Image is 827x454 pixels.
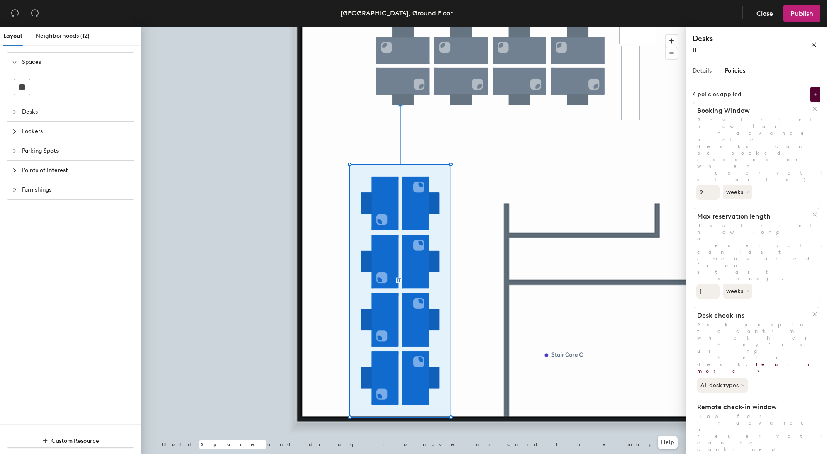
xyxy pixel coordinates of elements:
span: undo [11,9,19,17]
span: Close [756,10,773,17]
button: Undo (⌘ + Z) [7,5,23,22]
span: collapsed [12,168,17,173]
p: Restrict how far in advance hotel desks can be booked (based on when reservation starts). [693,117,820,183]
span: Neighborhoods (12) [36,32,90,39]
div: 4 policies applied [693,91,742,98]
button: weeks [723,185,752,199]
h1: Desk check-ins [693,311,812,320]
h4: Desks [693,33,784,44]
span: Policies [725,67,745,74]
span: collapsed [12,109,17,114]
button: Publish [783,5,820,22]
span: Desks [22,102,129,121]
h1: Max reservation length [693,212,812,221]
span: Ask people to confirm whether they’re using their desk. [697,322,823,374]
span: collapsed [12,129,17,134]
h1: Booking Window [693,107,812,115]
span: collapsed [12,148,17,153]
span: IT [693,46,698,53]
span: Publish [790,10,813,17]
span: Custom Resource [51,437,99,444]
span: close [811,42,817,48]
button: Redo (⌘ + ⇧ + Z) [27,5,43,22]
p: Restrict how long a reservation can last (measured from start to end). [693,222,820,282]
span: Details [693,67,712,74]
a: Learn more > [697,362,814,374]
span: Furnishings [22,180,129,199]
div: [GEOGRAPHIC_DATA], Ground Floor [340,8,453,18]
button: Help [658,436,678,449]
span: collapsed [12,187,17,192]
span: Points of Interest [22,161,129,180]
h1: Remote check-in window [693,403,812,411]
button: All desk types [697,378,748,393]
span: Layout [3,32,22,39]
button: Close [749,5,780,22]
span: Spaces [22,53,129,72]
span: expanded [12,60,17,65]
span: Lockers [22,122,129,141]
button: Custom Resource [7,435,134,448]
span: Parking Spots [22,141,129,160]
button: weeks [723,284,752,299]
